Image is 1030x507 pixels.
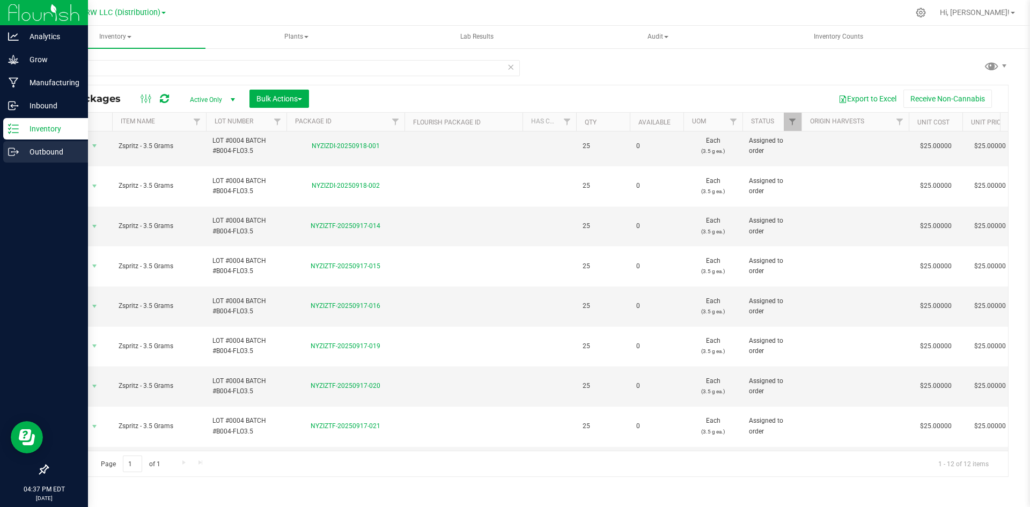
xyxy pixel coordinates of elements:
[311,382,380,390] a: NYZIZTF-20250917-020
[295,117,332,125] a: Package ID
[212,336,280,356] span: LOT #0004 BATCH #B004-FLO3.5
[121,117,155,125] a: Item Name
[969,218,1011,234] span: $25.00000
[969,259,1011,274] span: $25.00000
[690,176,736,196] span: Each
[636,341,677,351] span: 0
[119,341,200,351] span: Zspritz - 3.5 Grams
[909,207,962,247] td: $25.00000
[749,416,795,436] span: Assigned to order
[585,119,597,126] a: Qty
[583,181,623,191] span: 25
[690,256,736,276] span: Each
[88,339,101,354] span: select
[92,455,169,472] span: Page of 1
[690,266,736,276] p: (3.5 g ea.)
[413,119,481,126] a: Flourish Package ID
[749,26,929,48] a: Inventory Counts
[636,181,677,191] span: 0
[690,186,736,196] p: (3.5 g ea.)
[583,221,623,231] span: 25
[636,261,677,271] span: 0
[47,60,520,76] input: Search Package ID, Item Name, SKU, Lot or Part Number...
[909,166,962,207] td: $25.00000
[969,178,1011,194] span: $25.00000
[88,259,101,274] span: select
[119,421,200,431] span: Zspritz - 3.5 Grams
[507,60,514,74] span: Clear
[909,327,962,367] td: $25.00000
[690,146,736,156] p: (3.5 g ea.)
[832,90,903,108] button: Export to Excel
[583,381,623,391] span: 25
[188,113,206,131] a: Filter
[207,26,386,48] a: Plants
[8,77,19,88] inline-svg: Manufacturing
[311,422,380,430] a: NYZIZTF-20250917-021
[56,93,131,105] span: All Packages
[119,221,200,231] span: Zspritz - 3.5 Grams
[636,141,677,151] span: 0
[312,182,380,189] a: NYZIZDI-20250918-002
[19,30,83,43] p: Analytics
[690,306,736,317] p: (3.5 g ea.)
[558,113,576,131] a: Filter
[725,113,742,131] a: Filter
[88,299,101,314] span: select
[969,298,1011,314] span: $25.00000
[119,381,200,391] span: Zspritz - 3.5 Grams
[690,376,736,396] span: Each
[749,176,795,196] span: Assigned to order
[799,32,878,41] span: Inventory Counts
[312,142,380,150] a: NYZIZDI-20250918-001
[8,31,19,42] inline-svg: Analytics
[909,127,962,167] td: $25.00000
[212,136,280,156] span: LOT #0004 BATCH #B004-FLO3.5
[636,421,677,431] span: 0
[5,484,83,494] p: 04:37 PM EDT
[119,141,200,151] span: Zspritz - 3.5 Grams
[690,296,736,317] span: Each
[19,122,83,135] p: Inventory
[909,286,962,327] td: $25.00000
[583,141,623,151] span: 25
[690,346,736,356] p: (3.5 g ea.)
[969,339,1011,354] span: $25.00000
[249,90,309,108] button: Bulk Actions
[54,8,160,17] span: ZIZ NY GRW LLC (Distribution)
[690,136,736,156] span: Each
[269,113,286,131] a: Filter
[5,494,83,502] p: [DATE]
[690,416,736,436] span: Each
[636,381,677,391] span: 0
[969,138,1011,154] span: $25.00000
[311,342,380,350] a: NYZIZTF-20250917-019
[88,179,101,194] span: select
[583,301,623,311] span: 25
[88,379,101,394] span: select
[914,8,928,18] div: Manage settings
[19,53,83,66] p: Grow
[636,301,677,311] span: 0
[119,261,200,271] span: Zspritz - 3.5 Grams
[256,94,302,103] span: Bulk Actions
[583,421,623,431] span: 25
[215,117,253,125] a: Lot Number
[119,181,200,191] span: Zspritz - 3.5 Grams
[26,26,205,48] span: Inventory
[88,419,101,434] span: select
[569,26,747,48] span: Audit
[19,145,83,158] p: Outbound
[311,262,380,270] a: NYZIZTF-20250917-015
[212,256,280,276] span: LOT #0004 BATCH #B004-FLO3.5
[19,99,83,112] p: Inbound
[692,117,706,125] a: UOM
[909,246,962,286] td: $25.00000
[917,119,950,126] a: Unit Cost
[930,455,997,472] span: 1 - 12 of 12 items
[971,119,1005,126] a: Unit Price
[690,386,736,396] p: (3.5 g ea.)
[749,136,795,156] span: Assigned to order
[751,117,774,125] a: Status
[568,26,748,48] a: Audit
